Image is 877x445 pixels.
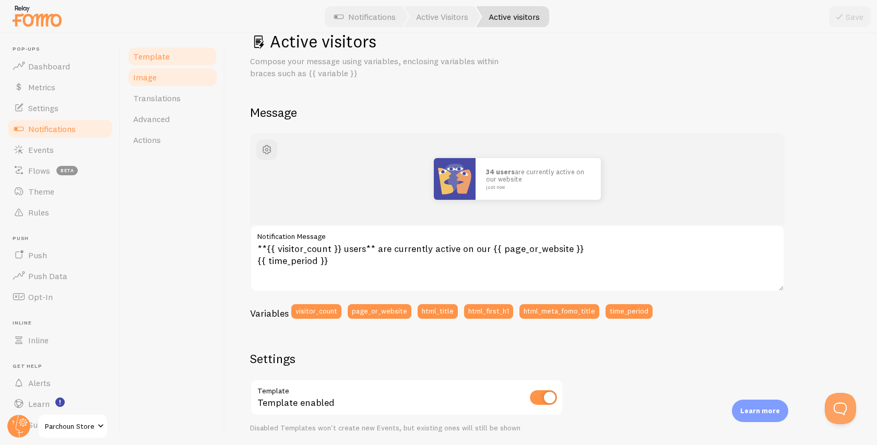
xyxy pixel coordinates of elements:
[133,93,181,103] span: Translations
[127,109,218,129] a: Advanced
[28,103,58,113] span: Settings
[13,235,114,242] span: Push
[127,67,218,88] a: Image
[28,124,76,134] span: Notifications
[6,181,114,202] a: Theme
[434,158,476,200] img: Fomo
[45,420,94,432] span: Parchoun Store
[519,304,599,319] button: html_meta_fomo_title
[13,320,114,327] span: Inline
[6,266,114,286] a: Push Data
[486,167,515,176] strong: 34 users
[486,168,590,189] p: are currently active on our website
[348,304,411,319] button: page_or_website
[6,286,114,307] a: Opt-In
[133,114,170,124] span: Advanced
[418,304,458,319] button: html_title
[6,98,114,118] a: Settings
[28,145,54,155] span: Events
[486,185,587,190] small: just now
[250,55,501,79] p: Compose your message using variables, enclosing variables within braces such as {{ variable }}
[28,250,47,260] span: Push
[6,139,114,160] a: Events
[133,51,170,62] span: Template
[825,393,856,424] iframe: Help Scout Beacon - Open
[6,202,114,223] a: Rules
[28,207,49,218] span: Rules
[6,118,114,139] a: Notifications
[740,406,780,416] p: Learn more
[464,304,513,319] button: html_first_h1
[250,424,563,433] div: Disabled Templates won't create new Events, but existing ones will still be shown
[127,129,218,150] a: Actions
[250,379,563,417] div: Template enabled
[133,72,157,82] span: Image
[127,88,218,109] a: Translations
[13,46,114,53] span: Pop-ups
[55,398,65,407] svg: <p>Watch New Feature Tutorials!</p>
[732,400,788,422] div: Learn more
[606,304,653,319] button: time_period
[250,225,785,243] label: Notification Message
[250,351,563,367] h2: Settings
[28,61,70,71] span: Dashboard
[6,372,114,393] a: Alerts
[13,363,114,370] span: Get Help
[56,166,78,175] span: beta
[6,330,114,351] a: Inline
[6,160,114,181] a: Flows beta
[6,77,114,98] a: Metrics
[250,307,289,319] h3: Variables
[11,3,63,29] img: fomo-relay-logo-orange.svg
[28,399,50,409] span: Learn
[6,56,114,77] a: Dashboard
[127,46,218,67] a: Template
[291,304,341,319] button: visitor_count
[250,31,852,52] h1: Active visitors
[133,135,161,145] span: Actions
[28,165,50,176] span: Flows
[6,245,114,266] a: Push
[28,271,67,281] span: Push Data
[28,292,53,302] span: Opt-In
[28,186,54,197] span: Theme
[6,393,114,414] a: Learn
[38,414,108,439] a: Parchoun Store
[250,104,852,121] h2: Message
[28,82,55,92] span: Metrics
[28,378,51,388] span: Alerts
[28,335,49,345] span: Inline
